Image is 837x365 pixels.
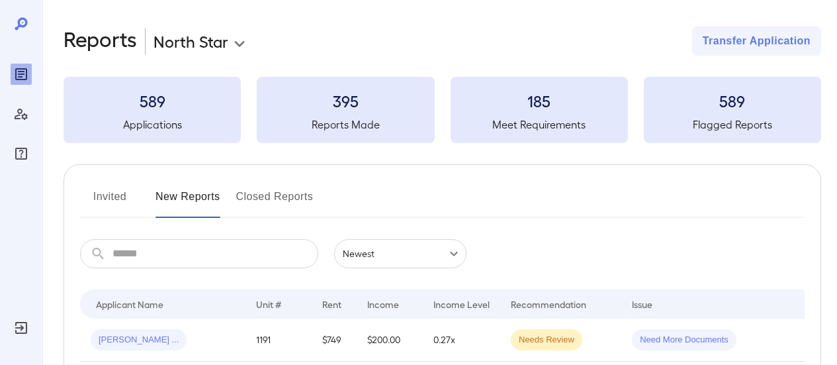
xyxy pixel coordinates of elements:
[154,30,228,52] p: North Star
[511,296,586,312] div: Recommendation
[11,103,32,125] div: Manage Users
[257,90,434,111] h3: 395
[236,186,314,218] button: Closed Reports
[357,319,423,362] td: $200.00
[511,334,582,346] span: Needs Review
[423,319,500,362] td: 0.27x
[91,334,187,346] span: [PERSON_NAME] ...
[451,117,628,132] h5: Meet Requirements
[322,296,343,312] div: Rent
[256,296,281,312] div: Unit #
[367,296,399,312] div: Income
[11,317,32,339] div: Log Out
[632,334,736,346] span: Need More Documents
[155,186,220,218] button: New Reports
[692,26,821,56] button: Transfer Application
[64,77,821,143] summary: 589Applications395Reports Made185Meet Requirements589Flagged Reports
[632,296,653,312] div: Issue
[644,90,821,111] h3: 589
[64,90,241,111] h3: 589
[644,117,821,132] h5: Flagged Reports
[257,117,434,132] h5: Reports Made
[64,117,241,132] h5: Applications
[433,296,490,312] div: Income Level
[80,186,140,218] button: Invited
[451,90,628,111] h3: 185
[245,319,312,362] td: 1191
[312,319,357,362] td: $749
[11,64,32,85] div: Reports
[96,296,163,312] div: Applicant Name
[64,26,137,56] h2: Reports
[334,239,466,268] div: Newest
[11,143,32,164] div: FAQ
